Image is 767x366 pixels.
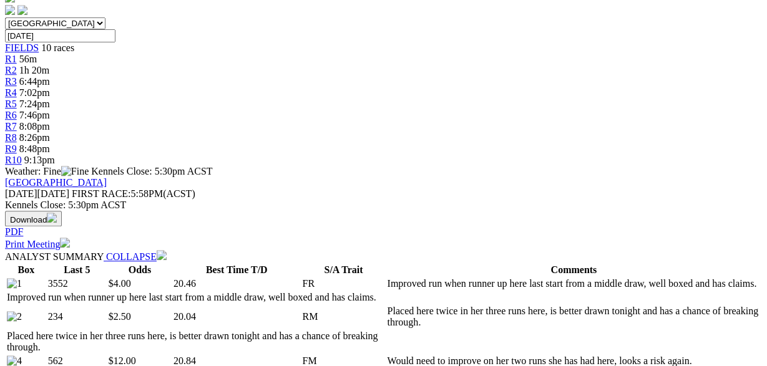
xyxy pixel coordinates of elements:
span: 10 races [41,42,74,53]
img: 1 [7,278,22,289]
td: 234 [47,305,107,329]
span: 7:24pm [19,99,50,109]
span: 7:46pm [19,110,50,120]
img: printer.svg [60,238,70,248]
td: 3552 [47,277,107,290]
span: [DATE] [5,188,37,199]
span: 5:58PM(ACST) [72,188,195,199]
span: 8:26pm [19,132,50,143]
img: download.svg [47,213,57,223]
a: COLLAPSE [104,251,167,262]
a: R10 [5,155,22,165]
span: 9:13pm [24,155,55,165]
div: Download [5,226,762,238]
img: facebook.svg [5,5,15,15]
div: Kennels Close: 5:30pm ACST [5,200,762,211]
span: 7:02pm [19,87,50,98]
a: R6 [5,110,17,120]
th: Box [6,264,46,276]
th: Best Time T/D [173,264,300,276]
span: 8:08pm [19,121,50,132]
a: [GEOGRAPHIC_DATA] [5,177,107,188]
td: Improved run when runner up here last start from a middle draw, well boxed and has claims. [6,291,385,304]
span: 1h 20m [19,65,49,75]
td: Improved run when runner up here last start from a middle draw, well boxed and has claims. [386,277,761,290]
a: R3 [5,76,17,87]
th: Odds [108,264,172,276]
span: $2.50 [109,311,131,322]
span: $12.00 [109,355,136,366]
td: FR [301,277,385,290]
a: R8 [5,132,17,143]
a: PDF [5,226,23,237]
a: R7 [5,121,17,132]
img: Fine [61,166,89,177]
span: [DATE] [5,188,69,199]
span: Kennels Close: 5:30pm ACST [91,166,212,176]
img: twitter.svg [17,5,27,15]
td: Placed here twice in her three runs here, is better drawn tonight and has a chance of breaking th... [6,330,385,354]
a: R1 [5,54,17,64]
span: FIRST RACE: [72,188,130,199]
th: Last 5 [47,264,107,276]
a: Print Meeting [5,239,70,249]
span: COLLAPSE [106,251,157,262]
a: R5 [5,99,17,109]
th: Comments [386,264,761,276]
img: 2 [7,311,22,322]
td: RM [301,305,385,329]
td: 20.04 [173,305,300,329]
span: $4.00 [109,278,131,289]
img: chevron-down-white.svg [157,250,167,260]
a: FIELDS [5,42,39,53]
button: Download [5,211,62,226]
span: 8:48pm [19,143,50,154]
input: Select date [5,29,115,42]
span: 6:44pm [19,76,50,87]
div: ANALYST SUMMARY [5,250,762,262]
span: 56m [19,54,37,64]
a: R9 [5,143,17,154]
td: Placed here twice in her three runs here, is better drawn tonight and has a chance of breaking th... [386,305,761,329]
span: Weather: Fine [5,166,91,176]
a: R4 [5,87,17,98]
a: R2 [5,65,17,75]
td: 20.46 [173,277,300,290]
th: S/A Trait [301,264,385,276]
